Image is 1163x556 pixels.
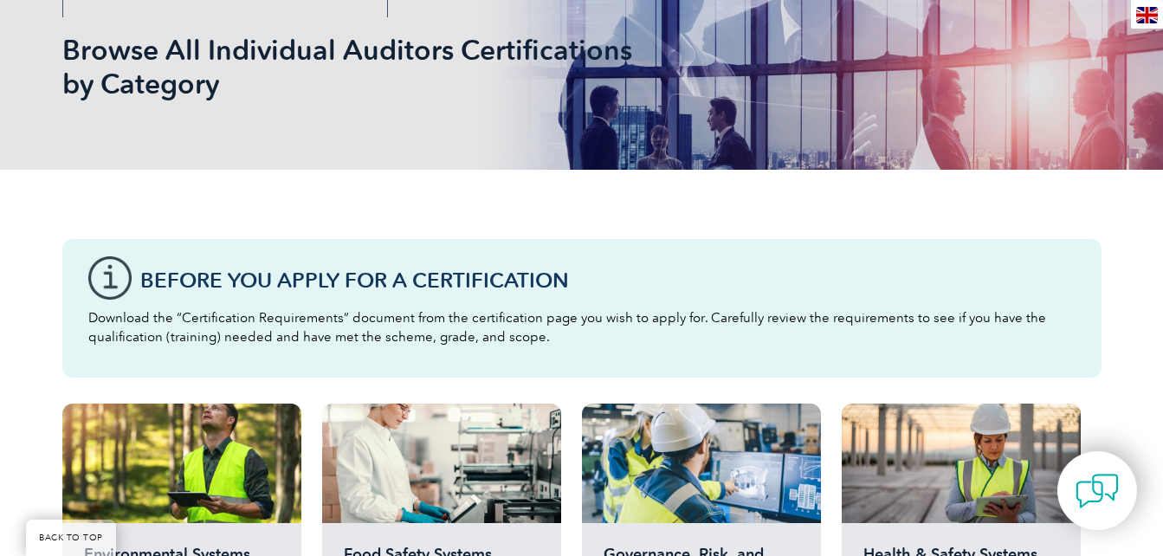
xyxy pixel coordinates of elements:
[1076,469,1119,513] img: contact-chat.png
[140,269,1076,291] h3: Before You Apply For a Certification
[1136,7,1158,23] img: en
[88,308,1076,346] p: Download the “Certification Requirements” document from the certification page you wish to apply ...
[26,520,116,556] a: BACK TO TOP
[62,33,727,100] h1: Browse All Individual Auditors Certifications by Category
